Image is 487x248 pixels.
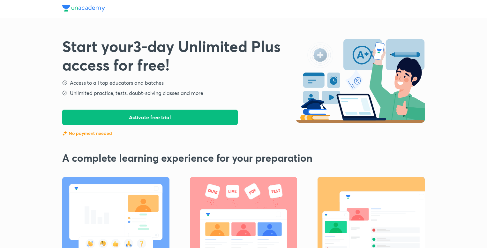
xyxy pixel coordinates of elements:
a: Unacademy [62,5,105,13]
img: step [62,80,68,86]
p: No payment needed [69,130,112,136]
img: step [62,90,68,96]
h3: Start your 3 -day Unlimited Plus access for free! [62,37,296,74]
img: Unacademy [62,5,105,12]
h5: Unlimited practice, tests, doubt-solving classes and more [70,89,203,97]
img: start-free-trial [296,37,425,123]
img: feature [62,131,67,136]
h2: A complete learning experience for your preparation [62,152,425,164]
h5: Access to all top educators and batches [70,79,164,87]
button: Activate free trial [62,110,238,125]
